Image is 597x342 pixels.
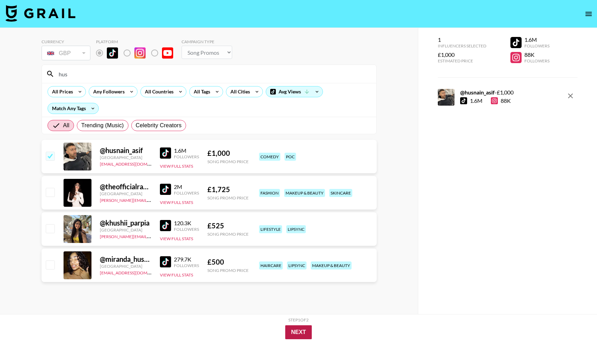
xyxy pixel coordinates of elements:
div: 1.6M [470,97,482,104]
button: View Full Stats [160,200,193,205]
div: Step 1 of 2 [288,317,309,322]
iframe: Drift Widget Chat Controller [562,307,589,334]
span: Celebrity Creators [136,121,182,130]
div: - £ 1,000 [460,89,514,96]
div: fashion [259,189,280,197]
div: Followers [524,58,550,63]
div: All Countries [141,86,175,97]
div: skincare [329,189,352,197]
div: Any Followers [89,86,126,97]
div: Platform [96,39,179,44]
div: Followers [174,154,199,159]
div: Followers [524,43,550,48]
a: [EMAIL_ADDRESS][DOMAIN_NAME] [100,269,170,275]
img: TikTok [160,256,171,267]
img: TikTok [160,147,171,159]
div: 2M [174,183,199,190]
div: lipsync [287,261,307,269]
div: [GEOGRAPHIC_DATA] [100,264,152,269]
img: TikTok [160,184,171,195]
div: 88K [491,97,511,104]
div: Followers [174,190,199,196]
div: Followers [174,263,199,268]
div: £ 1,000 [207,149,249,158]
div: haircare [259,261,283,269]
div: lifestyle [259,225,282,233]
div: Match Any Tags [48,103,98,114]
div: £ 1,725 [207,185,249,194]
input: Search by User Name [54,68,372,79]
button: View Full Stats [160,164,193,169]
img: YouTube [162,47,173,59]
div: poc [285,153,296,161]
span: Trending (Music) [81,121,124,130]
div: All Prices [48,86,74,97]
div: [GEOGRAPHIC_DATA] [100,155,152,160]
div: All Cities [226,86,251,97]
div: makeup & beauty [284,189,325,197]
div: 1 [438,36,486,43]
div: Influencers Selected [438,43,486,48]
div: Estimated Price [438,58,486,63]
button: View Full Stats [160,236,193,241]
a: [EMAIL_ADDRESS][DOMAIN_NAME] [100,160,170,167]
div: Avg Views [266,86,323,97]
div: [GEOGRAPHIC_DATA] [100,227,152,233]
div: £1,000 [438,51,486,58]
div: @ miranda_huschka [100,255,152,264]
div: Campaign Type [182,39,232,44]
div: lipsync [286,225,306,233]
div: 1.6M [524,36,550,43]
div: GBP [43,47,89,59]
div: @ theofficialrawan [100,182,152,191]
div: 279.7K [174,256,199,263]
img: Grail Talent [6,5,75,22]
div: Song Promo Price [207,159,249,164]
button: remove [563,89,577,103]
div: @ khushii_parpia [100,219,152,227]
div: 88K [524,51,550,58]
div: Followers [174,227,199,232]
div: Currency [42,39,90,44]
div: @ husnain_asif [100,146,152,155]
div: 1.6M [174,147,199,154]
img: TikTok [107,47,118,59]
div: £ 500 [207,258,249,266]
div: Remove selected talent to change platforms [96,46,179,60]
a: [PERSON_NAME][EMAIL_ADDRESS][DOMAIN_NAME] [100,196,203,203]
button: View Full Stats [160,272,193,278]
div: comedy [259,153,280,161]
a: [PERSON_NAME][EMAIL_ADDRESS][DOMAIN_NAME] [100,233,203,239]
img: Instagram [134,47,146,59]
span: All [63,121,69,130]
div: Song Promo Price [207,195,249,200]
div: Song Promo Price [207,268,249,273]
button: open drawer [582,7,596,21]
div: All Tags [190,86,212,97]
div: 120.3K [174,220,199,227]
div: Remove selected talent to change your currency [42,44,90,62]
button: Next [285,325,312,339]
div: Song Promo Price [207,231,249,237]
div: makeup & beauty [311,261,352,269]
div: £ 525 [207,221,249,230]
img: TikTok [160,220,171,231]
strong: @ husnain_asif [460,89,495,96]
div: [GEOGRAPHIC_DATA] [100,191,152,196]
